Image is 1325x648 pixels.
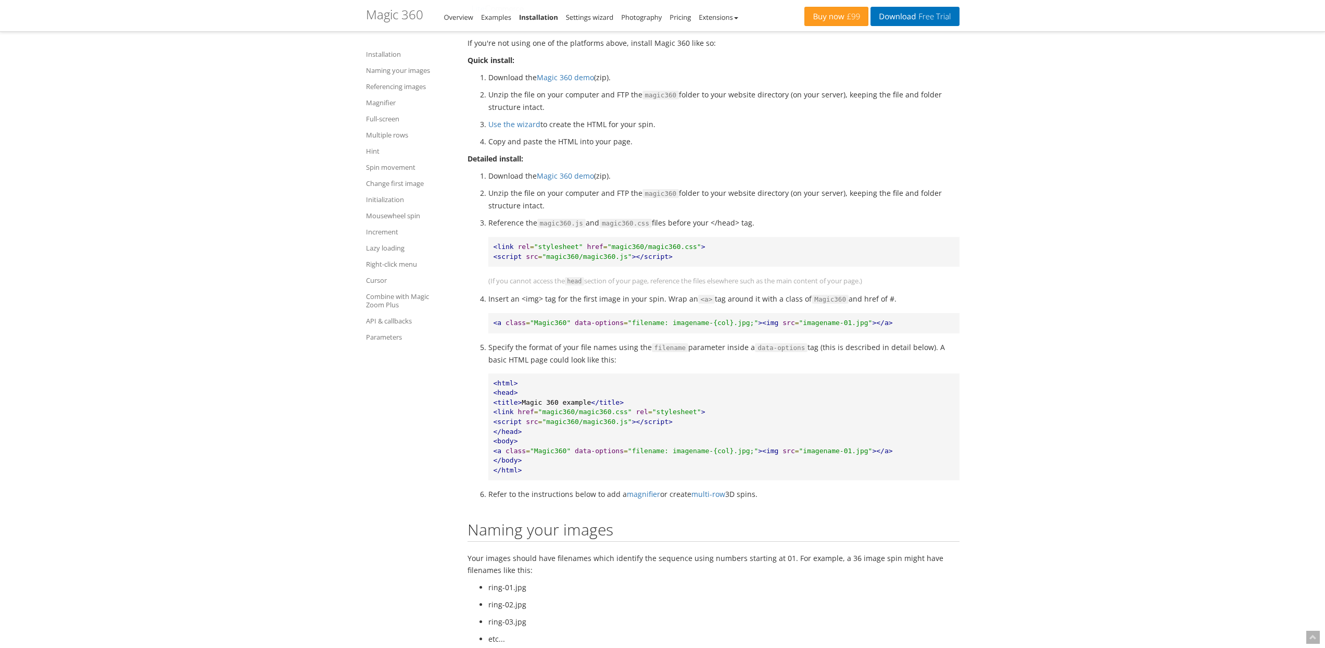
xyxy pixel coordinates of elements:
[366,113,455,125] a: Full-screen
[366,48,455,60] a: Installation
[494,456,522,464] span: </body>
[624,447,628,455] span: =
[366,161,455,173] a: Spin movement
[494,428,522,435] span: </head>
[632,253,673,260] span: ></script>
[699,13,738,22] a: Extensions
[799,319,873,327] span: "imagename-01.jpg"
[488,293,960,305] li: Insert an <img> tag for the first image in your spin. Wrap an tag around it with a class of and h...
[538,253,542,260] span: =
[366,242,455,254] a: Lazy loading
[468,55,514,65] strong: Quick install:
[783,447,794,455] span: src
[494,379,518,387] span: <html>
[628,447,758,455] span: "filename: imagename-{col}.jpg;"
[488,71,960,83] li: Download the (zip).
[538,408,632,416] span: "magic360/magic360.css"
[632,418,673,426] span: ></script>
[519,13,558,22] a: Installation
[537,219,586,228] span: magic360.js
[488,341,960,481] li: Specify the format of your file names using the parameter inside a tag (this is described in deta...
[587,243,603,251] span: href
[494,437,518,445] span: <body>
[566,13,614,22] a: Settings wizard
[526,418,538,426] span: src
[366,64,455,77] a: Naming your images
[444,13,473,22] a: Overview
[526,319,530,327] span: =
[488,488,960,500] li: Refer to the instructions below to add a or create 3D spins.
[534,243,583,251] span: "stylesheet"
[537,72,594,82] a: Magic 360 demo
[518,408,534,416] span: href
[701,243,705,251] span: >
[537,171,594,181] a: Magic 360 demo
[591,398,624,406] span: </title>
[366,177,455,190] a: Change first image
[468,154,523,164] strong: Detailed install:
[488,187,960,211] li: Unzip the file on your computer and FTP the folder to your website directory (on your server), ke...
[701,408,705,416] span: >
[366,274,455,286] a: Cursor
[488,633,960,645] li: etc...
[366,226,455,238] a: Increment
[526,447,530,455] span: =
[804,7,868,26] a: Buy now£99
[494,253,522,260] span: <script
[494,319,502,327] span: <a
[488,276,863,285] span: (If you cannot access the section of your page, reference the files elsewhere such as the main co...
[652,408,701,416] span: "stylesheet"
[488,616,960,628] li: ring-03.jpg
[870,7,959,26] a: DownloadFree Trial
[624,319,628,327] span: =
[488,135,960,147] li: Copy and paste the HTML into your page.
[366,145,455,157] a: Hint
[488,118,960,130] li: to create the HTML for your spin.
[642,91,679,100] span: magic360
[795,319,799,327] span: =
[481,13,511,22] a: Examples
[799,447,873,455] span: "imagename-01.jpg"
[621,13,662,22] a: Photography
[494,418,522,426] span: <script
[488,581,960,593] li: ring-01.jpg
[758,319,778,327] span: ><img
[522,398,591,406] span: Magic 360 example
[670,13,691,22] a: Pricing
[488,599,960,610] li: ring-02.jpg
[494,243,514,251] span: <link
[542,418,632,426] span: "magic360/magic360.js"
[488,89,960,113] li: Unzip the file on your computer and FTP the folder to your website directory (on your server), ke...
[565,277,585,285] span: head
[575,319,624,327] span: data-options
[488,170,960,182] li: Download the (zip).
[648,408,652,416] span: =
[530,243,534,251] span: =
[755,343,807,353] span: data-options
[468,521,960,542] h2: Naming your images
[488,119,540,129] a: Use the wizard
[783,319,794,327] span: src
[795,447,799,455] span: =
[366,193,455,206] a: Initialization
[844,13,861,21] span: £99
[468,552,960,576] p: Your images should have filenames which identify the sequence using numbers starting at 01. For e...
[494,408,514,416] span: <link
[608,243,701,251] span: "magic360/magic360.css"
[506,319,526,327] span: class
[628,319,758,327] span: "filename: imagename-{col}.jpg;"
[366,258,455,270] a: Right-click menu
[530,319,571,327] span: "Magic360"
[642,189,679,198] span: magic360
[506,447,526,455] span: class
[636,408,648,416] span: rel
[494,447,502,455] span: <a
[691,489,725,499] a: multi-row
[494,389,518,396] span: <head>
[366,209,455,222] a: Mousewheel spin
[526,253,538,260] span: src
[872,447,892,455] span: ></a>
[366,129,455,141] a: Multiple rows
[872,319,892,327] span: ></a>
[366,315,455,327] a: API & callbacks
